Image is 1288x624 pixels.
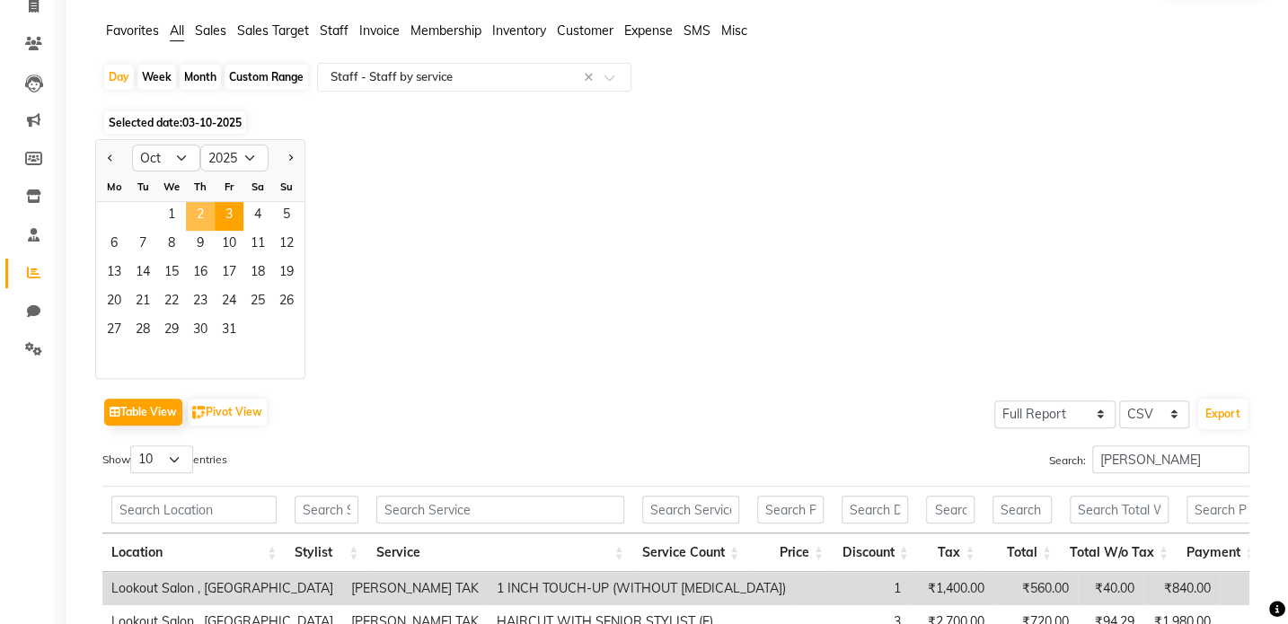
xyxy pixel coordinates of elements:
div: Monday, October 27, 2025 [100,317,128,346]
span: 4 [243,202,272,231]
th: Service Count: activate to sort column ascending [633,533,748,572]
span: 6 [100,231,128,259]
button: Export [1198,399,1248,429]
span: Membership [410,22,481,39]
span: 2 [186,202,215,231]
input: Search Discount [842,496,909,523]
div: Sunday, October 26, 2025 [272,288,301,317]
td: ₹560.00 [993,572,1078,605]
th: Price: activate to sort column ascending [748,533,833,572]
div: Su [272,172,301,201]
label: Show entries [102,445,227,473]
select: Select year [200,145,269,171]
span: 14 [128,259,157,288]
th: Discount: activate to sort column ascending [833,533,918,572]
select: Select month [132,145,200,171]
div: Thursday, October 30, 2025 [186,317,215,346]
div: Tu [128,172,157,201]
span: 3 [215,202,243,231]
div: Friday, October 17, 2025 [215,259,243,288]
div: Day [104,65,134,90]
div: Tuesday, October 28, 2025 [128,317,157,346]
span: 15 [157,259,186,288]
div: Thursday, October 23, 2025 [186,288,215,317]
div: Friday, October 24, 2025 [215,288,243,317]
th: Total: activate to sort column ascending [984,533,1061,572]
div: Fr [215,172,243,201]
td: 1 [795,572,910,605]
span: 13 [100,259,128,288]
div: Thursday, October 2, 2025 [186,202,215,231]
button: Previous month [103,144,118,172]
div: Monday, October 13, 2025 [100,259,128,288]
button: Pivot View [188,399,267,426]
input: Search Service Count [642,496,739,523]
div: Thursday, October 16, 2025 [186,259,215,288]
div: Friday, October 3, 2025 [215,202,243,231]
div: Friday, October 10, 2025 [215,231,243,259]
span: 29 [157,317,186,346]
span: 5 [272,202,301,231]
div: Wednesday, October 8, 2025 [157,231,186,259]
th: Tax: activate to sort column ascending [917,533,984,572]
td: Lookout Salon , [GEOGRAPHIC_DATA] [102,572,342,605]
span: 28 [128,317,157,346]
div: Monday, October 20, 2025 [100,288,128,317]
span: Customer [557,22,613,39]
div: Saturday, October 18, 2025 [243,259,272,288]
div: Saturday, October 25, 2025 [243,288,272,317]
input: Search Price [757,496,824,523]
td: [PERSON_NAME] TAK [342,572,488,605]
span: All [170,22,184,39]
th: Location: activate to sort column ascending [102,533,286,572]
td: ₹840.00 [1143,572,1220,605]
select: Showentries [130,445,193,473]
td: 1 INCH TOUCH-UP (WITHOUT [MEDICAL_DATA]) [488,572,795,605]
span: 03-10-2025 [182,116,242,129]
span: 11 [243,231,272,259]
span: 20 [100,288,128,317]
th: Stylist: activate to sort column ascending [286,533,367,572]
span: 24 [215,288,243,317]
span: Misc [721,22,747,39]
button: Table View [104,399,182,426]
span: 25 [243,288,272,317]
input: Search Stylist [295,496,358,523]
span: Expense [624,22,673,39]
span: 22 [157,288,186,317]
span: 31 [215,317,243,346]
span: 10 [215,231,243,259]
span: 27 [100,317,128,346]
span: Sales [195,22,226,39]
input: Search Service [376,496,623,523]
span: 17 [215,259,243,288]
span: 23 [186,288,215,317]
span: Selected date: [104,111,246,134]
div: Tuesday, October 7, 2025 [128,231,157,259]
div: Wednesday, October 1, 2025 [157,202,186,231]
button: Next month [283,144,297,172]
input: Search Total W/o Tax [1070,496,1169,523]
div: We [157,172,186,201]
span: 16 [186,259,215,288]
div: Thursday, October 9, 2025 [186,231,215,259]
span: Inventory [492,22,546,39]
span: 9 [186,231,215,259]
div: Week [137,65,176,90]
span: 1 [157,202,186,231]
span: Invoice [359,22,400,39]
span: 26 [272,288,301,317]
div: Tuesday, October 14, 2025 [128,259,157,288]
div: Sunday, October 5, 2025 [272,202,301,231]
span: 30 [186,317,215,346]
div: Friday, October 31, 2025 [215,317,243,346]
div: Wednesday, October 15, 2025 [157,259,186,288]
span: 7 [128,231,157,259]
span: 19 [272,259,301,288]
img: pivot.png [192,406,206,419]
div: Saturday, October 4, 2025 [243,202,272,231]
div: Custom Range [225,65,308,90]
div: Th [186,172,215,201]
label: Search: [1049,445,1249,473]
div: Monday, October 6, 2025 [100,231,128,259]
